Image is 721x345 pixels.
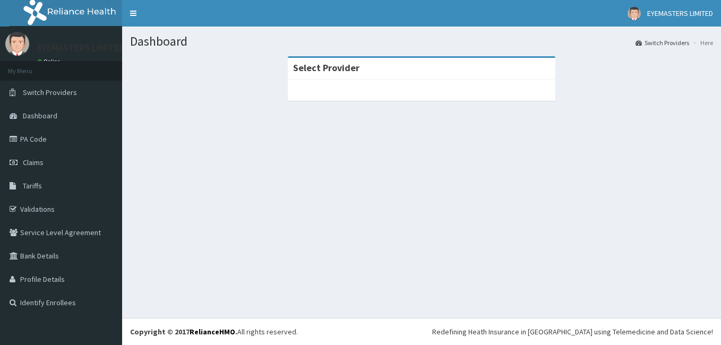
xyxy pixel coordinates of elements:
span: Claims [23,158,44,167]
span: Switch Providers [23,88,77,97]
span: Tariffs [23,181,42,191]
p: EYEMASTERS LIMITED [37,43,125,53]
span: EYEMASTERS LIMITED [647,8,713,18]
strong: Copyright © 2017 . [130,327,237,337]
li: Here [690,38,713,47]
footer: All rights reserved. [122,318,721,345]
span: Dashboard [23,111,57,120]
a: Switch Providers [636,38,689,47]
a: RelianceHMO [190,327,235,337]
img: User Image [5,32,29,56]
a: Online [37,58,63,65]
img: User Image [628,7,641,20]
div: Redefining Heath Insurance in [GEOGRAPHIC_DATA] using Telemedicine and Data Science! [432,326,713,337]
strong: Select Provider [293,62,359,74]
h1: Dashboard [130,34,713,48]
